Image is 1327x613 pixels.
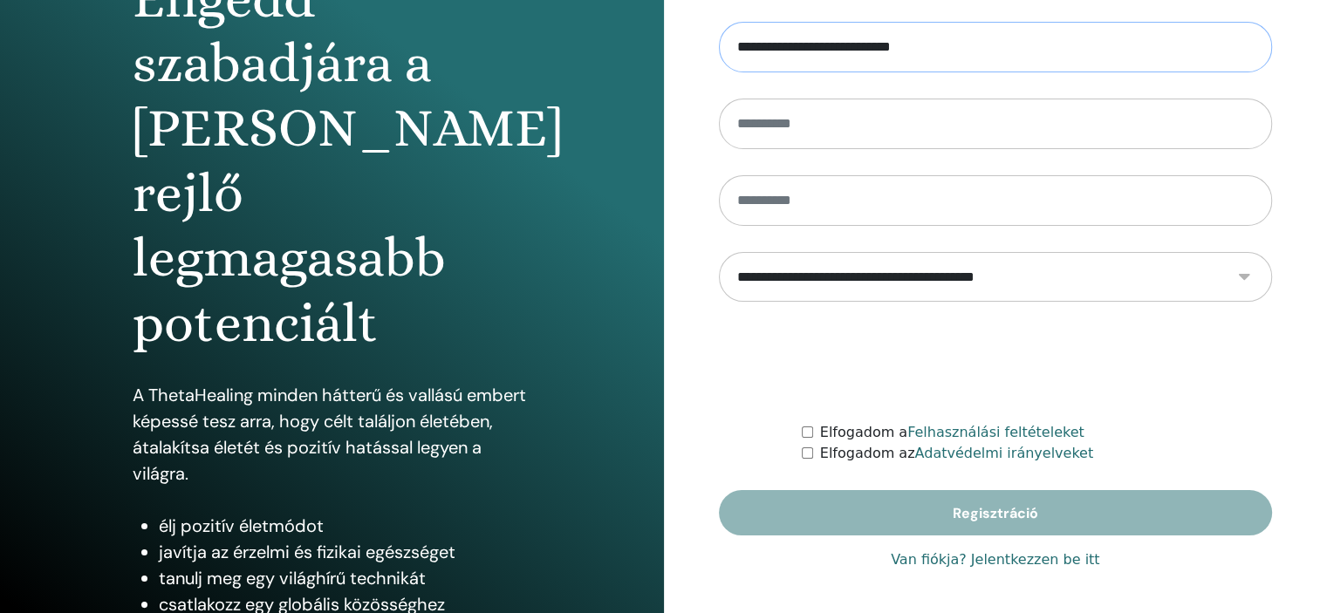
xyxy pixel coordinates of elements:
[891,551,1099,568] font: Van fiókja? Jelentkezzen be itt
[159,541,455,563] font: javítja az érzelmi és fizikai egészséget
[891,549,1099,570] a: Van fiókja? Jelentkezzen be itt
[133,384,526,485] font: A ThetaHealing minden hátterű és vallású embert képessé tesz arra, hogy célt találjon életében, á...
[159,567,426,589] font: tanulj meg egy világhírű technikát
[159,514,324,537] font: élj pozitív életmódot
[863,328,1128,396] iframe: reCAPTCHA
[914,445,1093,461] a: Adatvédelmi irányelveket
[820,445,915,461] font: Elfogadom az
[820,424,907,440] font: Elfogadom a
[907,424,1084,440] a: Felhasználási feltételeket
